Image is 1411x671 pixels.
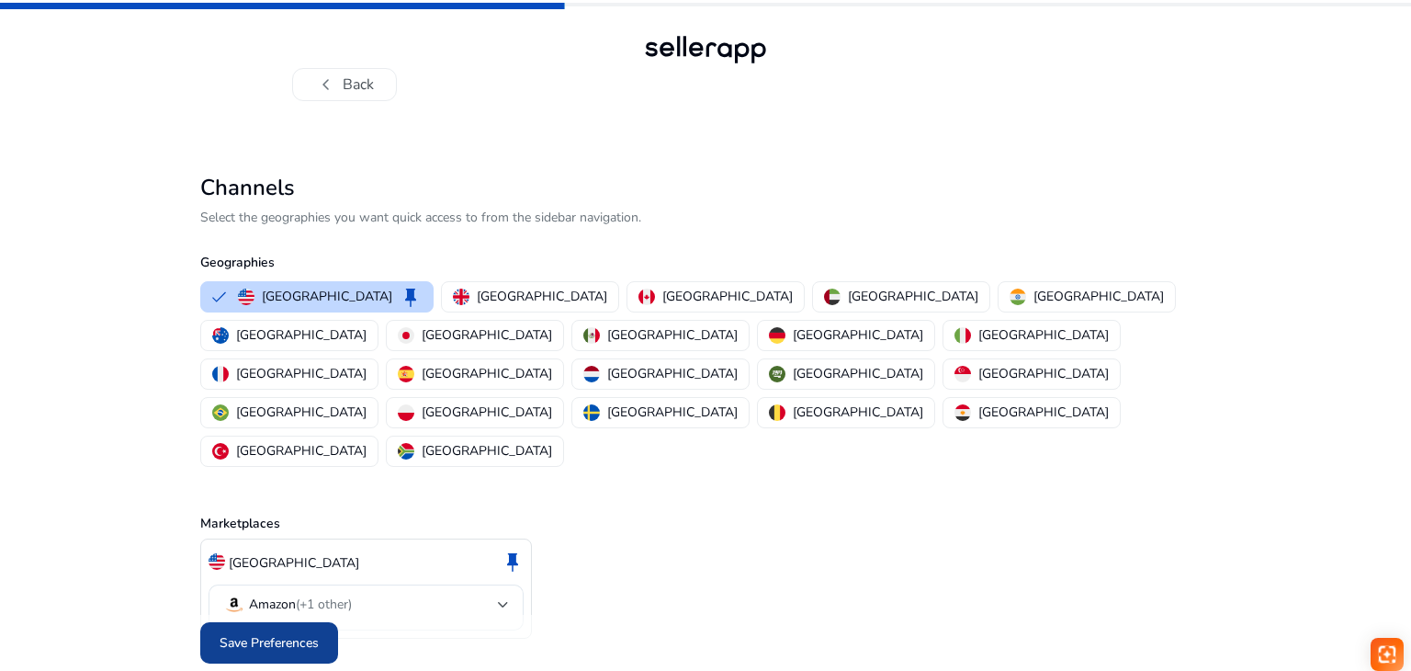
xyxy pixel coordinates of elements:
img: amazon.svg [223,594,245,616]
img: au.svg [212,327,229,344]
p: [GEOGRAPHIC_DATA] [236,364,367,383]
span: keep [502,551,524,573]
img: sa.svg [769,366,785,382]
p: [GEOGRAPHIC_DATA] [229,553,359,573]
span: keep [400,286,422,308]
p: [GEOGRAPHIC_DATA] [793,403,923,422]
img: us.svg [209,553,225,570]
img: us.svg [238,289,254,305]
img: nl.svg [583,366,600,382]
p: [GEOGRAPHIC_DATA] [607,403,738,422]
p: [GEOGRAPHIC_DATA] [1033,287,1164,306]
button: chevron_leftBack [292,68,397,101]
img: jp.svg [398,327,414,344]
p: Amazon [249,597,352,613]
img: ca.svg [638,289,655,305]
p: [GEOGRAPHIC_DATA] [236,403,367,422]
img: in.svg [1010,289,1026,305]
h2: Channels [200,175,1211,201]
p: [GEOGRAPHIC_DATA] [793,364,923,383]
p: [GEOGRAPHIC_DATA] [978,325,1109,345]
span: chevron_left [315,74,337,96]
p: [GEOGRAPHIC_DATA] [262,287,392,306]
p: Geographies [200,253,1211,272]
img: pl.svg [398,404,414,421]
img: br.svg [212,404,229,421]
p: [GEOGRAPHIC_DATA] [607,325,738,345]
p: [GEOGRAPHIC_DATA] [978,403,1109,422]
img: it.svg [954,327,971,344]
p: [GEOGRAPHIC_DATA] [422,364,552,383]
img: es.svg [398,366,414,382]
p: [GEOGRAPHIC_DATA] [422,403,552,422]
span: Save Preferences [220,633,319,653]
p: [GEOGRAPHIC_DATA] [662,287,793,306]
p: [GEOGRAPHIC_DATA] [607,364,738,383]
img: de.svg [769,327,785,344]
p: [GEOGRAPHIC_DATA] [848,287,978,306]
img: ae.svg [824,289,841,305]
img: uk.svg [453,289,469,305]
span: (+1 other) [296,596,352,613]
img: se.svg [583,404,600,421]
img: fr.svg [212,366,229,382]
p: [GEOGRAPHIC_DATA] [236,325,367,345]
p: [GEOGRAPHIC_DATA] [422,441,552,461]
p: [GEOGRAPHIC_DATA] [236,441,367,461]
p: [GEOGRAPHIC_DATA] [793,325,923,345]
p: [GEOGRAPHIC_DATA] [978,364,1109,383]
img: mx.svg [583,327,600,344]
button: Save Preferences [200,622,338,664]
p: [GEOGRAPHIC_DATA] [422,325,552,345]
img: tr.svg [212,443,229,460]
p: Select the geographies you want quick access to from the sidebar navigation. [200,208,1211,227]
img: sg.svg [954,366,971,382]
p: Marketplaces [200,514,1211,533]
img: eg.svg [954,404,971,421]
img: za.svg [398,443,414,460]
img: be.svg [769,404,785,421]
p: [GEOGRAPHIC_DATA] [477,287,607,306]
